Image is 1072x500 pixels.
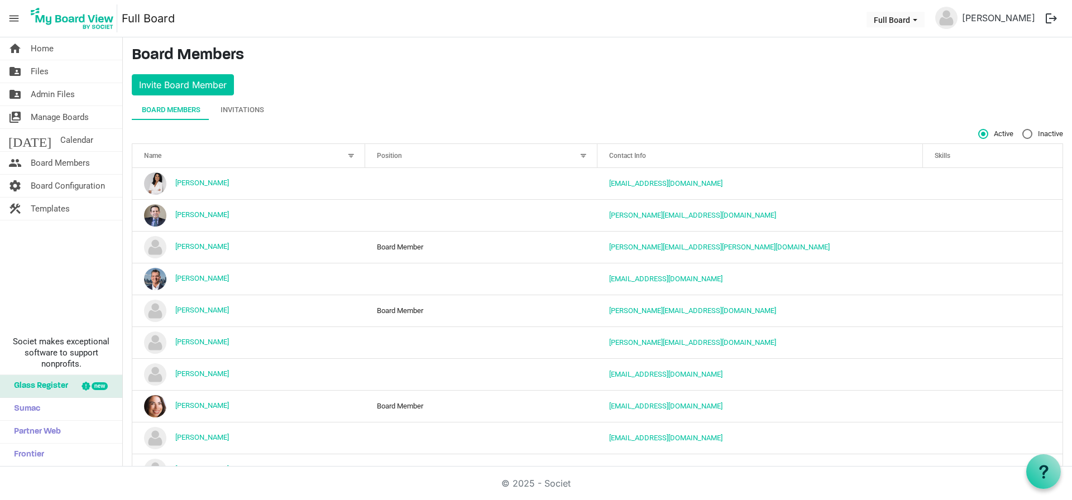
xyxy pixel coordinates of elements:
a: [PERSON_NAME] [175,433,229,441]
a: [EMAIL_ADDRESS][DOMAIN_NAME] [609,434,722,442]
span: Calendar [60,129,93,151]
td: blenda.pinto@united.com is template cell column header Contact Info [597,231,923,263]
td: Aixa Lopez is template cell column header Name [132,168,365,199]
td: Guillermo Artiles is template cell column header Name [132,454,365,485]
span: Partner Web [8,421,61,443]
td: dana_ortiz@hotmail.com is template cell column header Contact Info [597,326,923,358]
div: new [92,382,108,390]
span: Inactive [1022,129,1063,139]
a: [PERSON_NAME][EMAIL_ADDRESS][PERSON_NAME][DOMAIN_NAME] [609,243,830,251]
td: Carlos Medina is template cell column header Name [132,263,365,295]
td: Erica Horton-Duran is template cell column header Name [132,422,365,454]
td: dana_ortiz@hotmail.com is template cell column header Contact Info [597,295,923,326]
span: people [8,152,22,174]
td: Dana Rodriguez is template cell column header Name [132,295,365,326]
span: Contact Info [609,152,646,160]
button: Full Board dropdownbutton [867,12,925,27]
img: no-profile-picture.svg [144,300,166,322]
td: column header Position [365,358,598,390]
span: Glass Register [8,375,68,397]
a: [EMAIL_ADDRESS][PERSON_NAME][DOMAIN_NAME] [609,465,776,474]
td: is template cell column header Skills [923,422,1063,454]
td: is template cell column header Skills [923,199,1063,231]
span: construction [8,198,22,220]
a: [PERSON_NAME] [175,401,229,410]
a: [PERSON_NAME] [175,274,229,282]
td: is template cell column header Skills [923,454,1063,485]
td: elisa.charters@latinasurge.org is template cell column header Contact Info [597,390,923,422]
span: Manage Boards [31,106,89,128]
td: is template cell column header Skills [923,168,1063,199]
td: is template cell column header Skills [923,263,1063,295]
h3: Board Members [132,46,1063,65]
span: Skills [935,152,950,160]
span: home [8,37,22,60]
td: column header Position [365,326,598,358]
span: switch_account [8,106,22,128]
span: settings [8,175,22,197]
span: Position [377,152,402,160]
a: [PERSON_NAME][EMAIL_ADDRESS][DOMAIN_NAME] [609,211,776,219]
td: is template cell column header Skills [923,358,1063,390]
a: [PERSON_NAME][EMAIL_ADDRESS][DOMAIN_NAME] [609,306,776,315]
a: [EMAIL_ADDRESS][DOMAIN_NAME] [609,179,722,187]
a: [EMAIL_ADDRESS][DOMAIN_NAME] [609,370,722,378]
a: [PERSON_NAME] [175,242,229,251]
a: [PERSON_NAME] [175,210,229,219]
a: [EMAIL_ADDRESS][DOMAIN_NAME] [609,275,722,283]
span: Societ makes exceptional software to support nonprofits. [5,336,117,369]
a: © 2025 - Societ [501,478,571,489]
a: [PERSON_NAME] [175,465,229,473]
td: column header Position [365,199,598,231]
span: Templates [31,198,70,220]
td: Arturo Osorio is template cell column header Name [132,199,365,231]
a: [PERSON_NAME] [175,338,229,346]
td: column header Position [365,422,598,454]
img: no-profile-picture.svg [935,7,958,29]
span: [DATE] [8,129,51,151]
td: medinac@robinsonaerial.com is template cell column header Contact Info [597,263,923,295]
td: column header Position [365,263,598,295]
img: s3uYNQFrHkQTbCvp3oKTgJG_hCcVzD5cFM4DtSkbVxGJqpm9y1BEKwirxsgOVDA4H4oXP8fL8y7Vn17qqTUc1Q_thumb.png [144,204,166,227]
span: Admin Files [31,83,75,105]
td: Board Member column header Position [365,295,598,326]
span: Sumac [8,398,40,420]
span: menu [3,8,25,29]
img: My Board View Logo [27,4,117,32]
button: logout [1040,7,1063,30]
td: is template cell column header Skills [923,390,1063,422]
span: Active [978,129,1013,139]
td: dmelan@shccnj.org is template cell column header Contact Info [597,358,923,390]
span: folder_shared [8,83,22,105]
span: Board Configuration [31,175,105,197]
span: Board Members [31,152,90,174]
td: is template cell column header Skills [923,231,1063,263]
img: no-profile-picture.svg [144,236,166,258]
a: [PERSON_NAME][EMAIL_ADDRESS][DOMAIN_NAME] [609,338,776,347]
td: Blenda Pinto is template cell column header Name [132,231,365,263]
a: [PERSON_NAME] [175,179,229,187]
td: DANA RODRIGUEZ is template cell column header Name [132,326,365,358]
span: Frontier [8,444,44,466]
td: alopez@shccnj.org is template cell column header Contact Info [597,168,923,199]
td: Board Member column header Position [365,231,598,263]
span: folder_shared [8,60,22,83]
div: Invitations [221,104,264,116]
span: Files [31,60,49,83]
td: ehorton@shccnj.org is template cell column header Contact Info [597,422,923,454]
td: column header Position [365,168,598,199]
a: [PERSON_NAME] [175,369,229,378]
td: Board Member column header Position [365,390,598,422]
td: Elisa Charters is template cell column header Name [132,390,365,422]
span: Name [144,152,161,160]
td: column header Position [365,454,598,485]
div: tab-header [132,100,1063,120]
a: Full Board [122,7,175,30]
a: [PERSON_NAME] [175,306,229,314]
td: Danilo Melan is template cell column header Name [132,358,365,390]
td: is template cell column header Skills [923,295,1063,326]
td: gartiles@mccarter.com is template cell column header Contact Info [597,454,923,485]
a: [PERSON_NAME] [958,7,1040,29]
img: no-profile-picture.svg [144,331,166,354]
td: osorio@business.rutgers.edu is template cell column header Contact Info [597,199,923,231]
